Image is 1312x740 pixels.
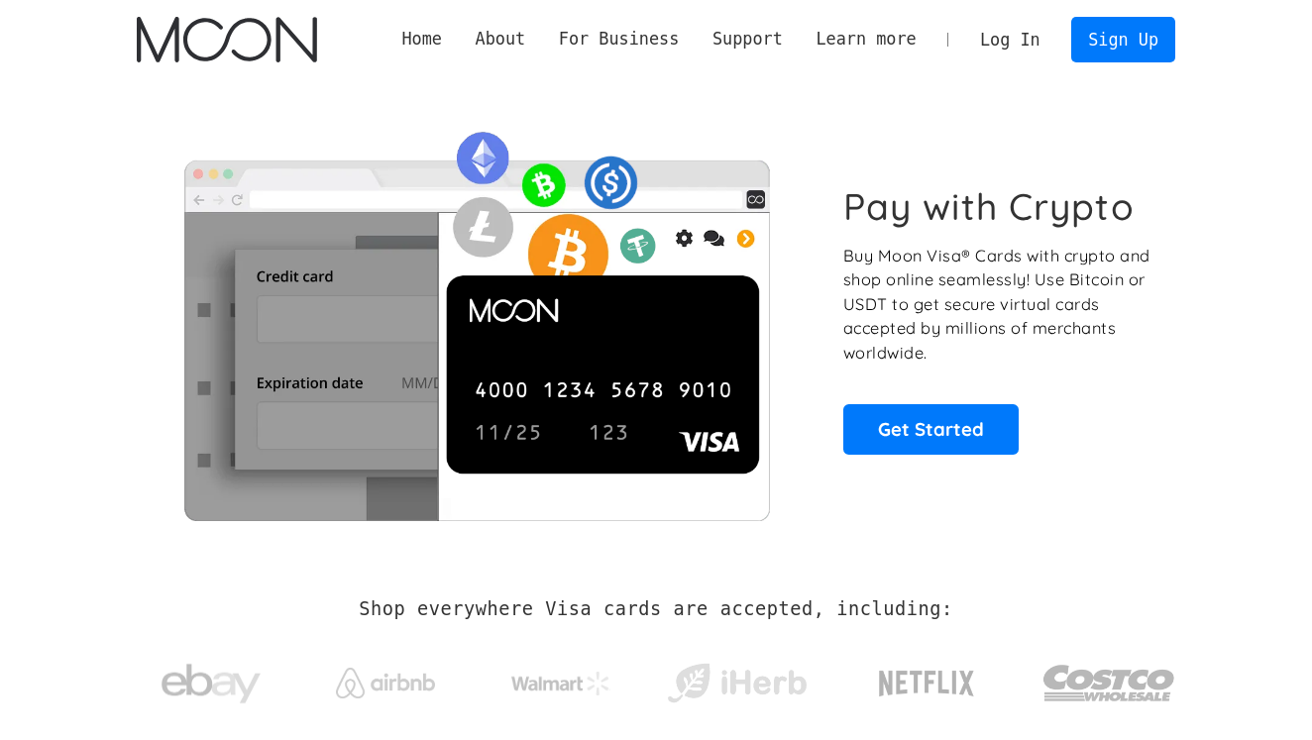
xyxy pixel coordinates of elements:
[712,27,783,52] div: Support
[838,639,1016,718] a: Netflix
[312,648,460,708] a: Airbnb
[816,27,916,52] div: Learn more
[843,184,1135,229] h1: Pay with Crypto
[1042,626,1175,730] a: Costco
[476,27,526,52] div: About
[1071,17,1174,61] a: Sign Up
[877,659,976,708] img: Netflix
[800,27,933,52] div: Learn more
[843,244,1153,366] p: Buy Moon Visa® Cards with crypto and shop online seamlessly! Use Bitcoin or USDT to get secure vi...
[137,633,284,725] a: ebay
[137,17,316,62] img: Moon Logo
[663,658,811,709] img: iHerb
[696,27,799,52] div: Support
[488,652,635,705] a: Walmart
[559,27,679,52] div: For Business
[359,598,952,620] h2: Shop everywhere Visa cards are accepted, including:
[162,653,261,715] img: ebay
[843,404,1019,454] a: Get Started
[459,27,542,52] div: About
[963,18,1056,61] a: Log In
[137,17,316,62] a: home
[1042,646,1175,720] img: Costco
[137,118,816,520] img: Moon Cards let you spend your crypto anywhere Visa is accepted.
[385,27,459,52] a: Home
[542,27,696,52] div: For Business
[663,638,811,719] a: iHerb
[511,672,610,695] img: Walmart
[336,668,435,698] img: Airbnb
